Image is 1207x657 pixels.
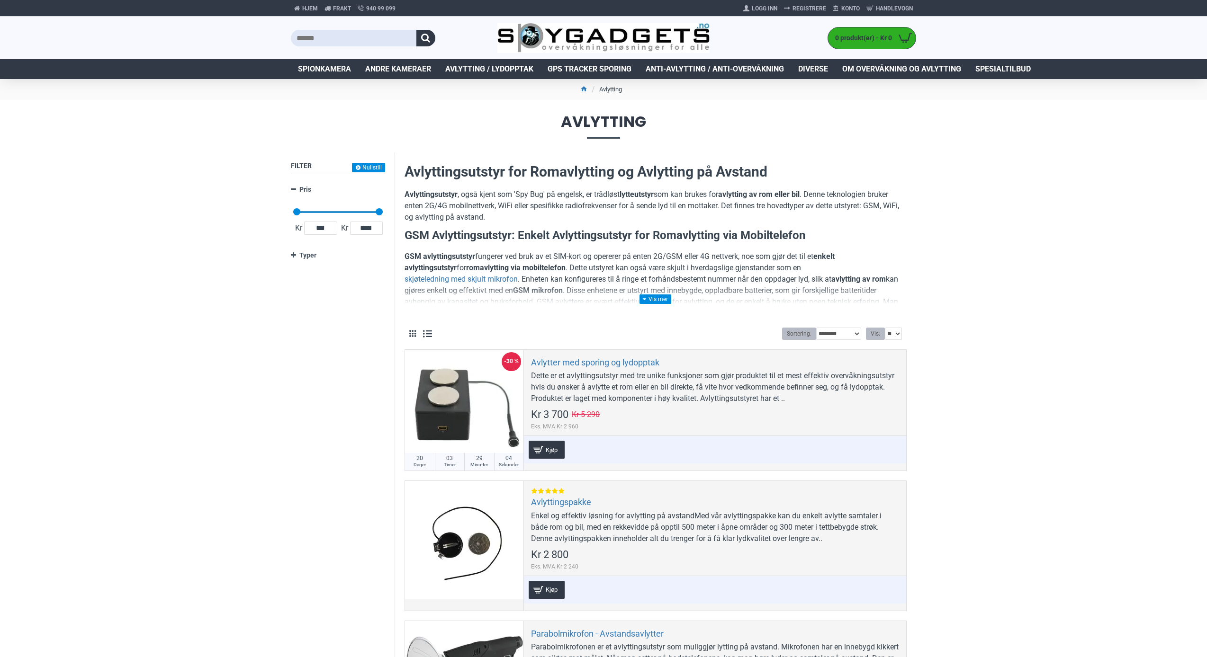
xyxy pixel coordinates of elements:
[863,1,916,16] a: Handlevogn
[548,63,631,75] span: GPS Tracker Sporing
[531,497,591,507] a: Avlyttingspakke
[782,328,816,340] label: Sortering:
[405,162,907,182] h2: Avlyttingsutstyr for Romavlytting og Avlytting på Avstand
[876,4,913,13] span: Handlevogn
[842,63,961,75] span: Om overvåkning og avlytting
[298,63,351,75] span: Spionkamera
[438,59,540,79] a: Avlytting / Lydopptak
[405,228,907,244] h3: GSM Avlyttingsutstyr: Enkelt Avlyttingsutstyr for Romavlytting via Mobiltelefon
[352,163,385,172] button: Nullstill
[531,550,568,560] span: Kr 2 800
[828,33,894,43] span: 0 produkt(er) - Kr 0
[405,274,518,285] a: skjøteledning med skjult mikrofon
[968,59,1038,79] a: Spesialtilbud
[497,23,710,53] img: SpyGadgets.no
[791,59,835,79] a: Diverse
[333,4,351,13] span: Frakt
[405,190,458,199] strong: Avlyttingsutstyr
[752,4,777,13] span: Logg Inn
[405,251,907,319] p: fungerer ved bruk av et SIM-kort og opererer på enten 2G/GSM eller 4G nettverk, noe som gjør det ...
[572,411,600,418] span: Kr 5 290
[828,27,916,49] a: 0 produkt(er) - Kr 0
[358,59,438,79] a: Andre kameraer
[543,586,560,593] span: Kjøp
[466,263,566,272] strong: romavlytting via mobiltelefon
[620,190,654,199] strong: lytteutstyr
[405,252,835,272] strong: enkelt avlyttingsutstyr
[531,422,600,431] span: Eks. MVA:Kr 2 960
[835,59,968,79] a: Om overvåkning og avlytting
[793,4,826,13] span: Registrere
[740,1,781,16] a: Logg Inn
[531,409,568,420] span: Kr 3 700
[831,275,886,284] strong: avlytting av rom
[718,190,800,199] strong: avlytting av rom eller bil
[975,63,1031,75] span: Spesialtilbud
[291,114,916,138] span: Avlytting
[445,63,533,75] span: Avlytting / Lydopptak
[646,63,784,75] span: Anti-avlytting / Anti-overvåkning
[291,247,385,264] a: Typer
[291,181,385,198] a: Pris
[866,328,885,340] label: Vis:
[293,222,304,234] span: Kr
[798,63,828,75] span: Diverse
[366,4,396,13] span: 940 99 099
[513,286,563,295] strong: GSM mikrofon
[531,357,659,368] a: Avlytter med sporing og lydopptak
[829,1,863,16] a: Konto
[540,59,639,79] a: GPS Tracker Sporing
[302,4,318,13] span: Hjem
[639,59,791,79] a: Anti-avlytting / Anti-overvåkning
[531,510,899,544] div: Enkel og effektiv løsning for avlytting på avstandMed vår avlyttingspakke kan du enkelt avlytte s...
[405,481,523,599] a: Avlyttingspakke Avlyttingspakke
[543,447,560,453] span: Kjøp
[405,252,475,261] strong: GSM avlyttingsutstyr
[365,63,431,75] span: Andre kameraer
[291,162,312,169] span: Filter
[781,1,829,16] a: Registrere
[405,189,907,223] p: , også kjent som 'Spy Bug' på engelsk, er trådløst som kan brukes for . Denne teknologien bruker ...
[531,370,899,404] div: Dette er et avlyttingsutstyr med tre unike funksjoner som gjør produktet til et mest effektiv ove...
[841,4,860,13] span: Konto
[291,59,358,79] a: Spionkamera
[531,628,664,639] a: Parabolmikrofon - Avstandsavlytter
[405,350,523,468] a: Avlytter med sporing og lydopptak Avlytter med sporing og lydopptak
[531,562,578,571] span: Eks. MVA:Kr 2 240
[339,222,350,234] span: Kr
